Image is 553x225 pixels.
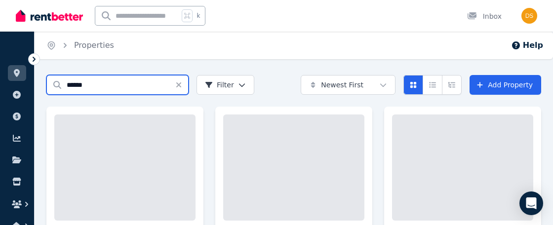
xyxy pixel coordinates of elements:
a: Properties [74,40,114,50]
div: Inbox [467,11,502,21]
button: Help [511,39,543,51]
span: Newest First [321,80,363,90]
button: Newest First [301,75,395,95]
span: Filter [205,80,234,90]
div: Open Intercom Messenger [519,191,543,215]
button: Compact list view [423,75,442,95]
div: View options [403,75,462,95]
a: Add Property [470,75,541,95]
img: Don Siyambalapitiya [521,8,537,24]
button: Card view [403,75,423,95]
button: Clear search [175,75,189,95]
nav: Breadcrumb [35,32,126,59]
button: Expanded list view [442,75,462,95]
button: Filter [197,75,254,95]
img: RentBetter [16,8,83,23]
span: k [197,12,200,20]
